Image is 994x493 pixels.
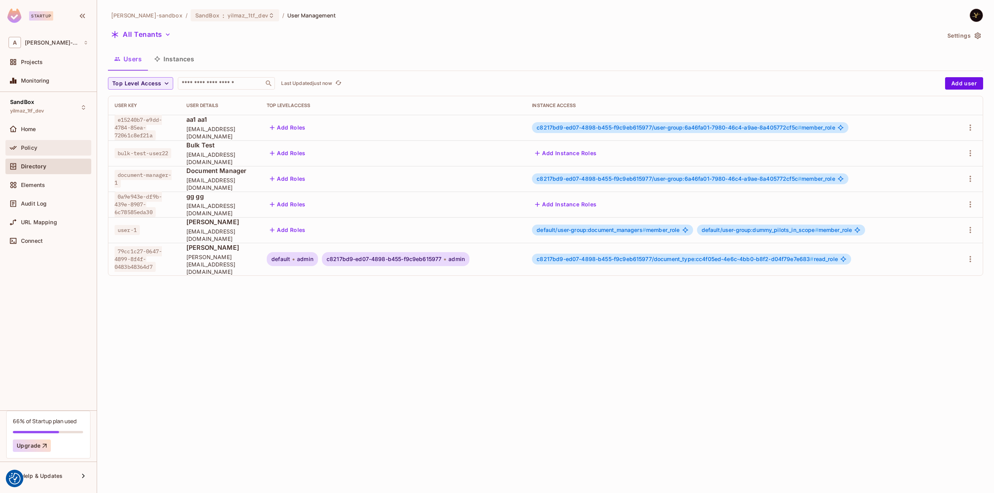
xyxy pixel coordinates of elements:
[108,77,173,90] button: Top Level Access
[21,145,37,151] span: Policy
[267,102,520,109] div: Top Level Access
[702,227,818,233] span: default/user-group:dummy_pilots_in_scope
[815,227,818,233] span: #
[267,147,309,159] button: Add Roles
[21,59,43,65] span: Projects
[111,12,182,19] span: the active workspace
[702,227,852,233] span: member_role
[798,175,801,182] span: #
[537,125,835,131] span: member_role
[21,182,45,188] span: Elements
[13,417,76,425] div: 66% of Startup plan used
[9,473,21,484] button: Consent Preferences
[9,37,21,48] span: A
[267,198,309,211] button: Add Roles
[21,163,46,170] span: Directory
[108,28,174,41] button: All Tenants
[10,99,34,105] span: SandBox
[7,9,21,23] img: SReyMgAAAABJRU5ErkJggg==
[186,141,254,149] span: Bulk Test
[115,192,162,217] span: 0a9e943e-df9b-439e-8907-6c78585eda30
[9,473,21,484] img: Revisit consent button
[643,227,646,233] span: #
[115,225,140,235] span: user-1
[810,256,813,262] span: #
[186,192,254,201] span: gg gg
[29,11,53,21] div: Startup
[335,80,342,87] span: refresh
[537,256,838,262] span: read_role
[537,176,835,182] span: member_role
[327,256,441,262] span: c8217bd9-ed07-4898-b455-f9c9eb615977
[267,173,309,185] button: Add Roles
[537,227,646,233] span: default/user-group:document_managers
[228,12,268,19] span: yilmaz_1tf_dev
[332,79,343,88] span: Click to refresh data
[21,473,63,479] span: Help & Updates
[10,108,44,114] span: yilmaz_1tf_dev
[532,102,946,109] div: Instance Access
[115,115,162,140] span: e15240b7-e9dd-4784-85ea-72061c8ef21a
[281,80,332,86] p: Last Updated just now
[186,243,254,252] span: [PERSON_NAME]
[148,49,200,69] button: Instances
[186,202,254,217] span: [EMAIL_ADDRESS][DOMAIN_NAME]
[108,49,148,69] button: Users
[21,238,43,244] span: Connect
[186,12,188,19] li: /
[115,246,162,272] span: 79cc1c27-0647-4899-8f4f-0483b48364d7
[21,219,57,225] span: URL Mapping
[537,175,801,182] span: c8217bd9-ed07-4898-b455-f9c9eb615977/user-group:6a46fa01-7980-46c4-a9ae-8a405772cf5c
[21,126,36,132] span: Home
[186,176,254,191] span: [EMAIL_ADDRESS][DOMAIN_NAME]
[287,12,336,19] span: User Management
[195,12,219,19] span: SandBox
[944,29,983,42] button: Settings
[532,198,600,211] button: Add Instance Roles
[115,102,174,109] div: User Key
[25,40,80,46] span: Workspace: alex-trustflight-sandbox
[186,218,254,226] span: [PERSON_NAME]
[267,224,309,236] button: Add Roles
[13,439,51,452] button: Upgrade
[798,124,801,131] span: #
[537,124,801,131] span: c8217bd9-ed07-4898-b455-f9c9eb615977/user-group:6a46fa01-7980-46c4-a9ae-8a405772cf5c
[945,77,983,90] button: Add user
[222,12,225,19] span: :
[21,201,47,207] span: Audit Log
[532,147,600,159] button: Add Instance Roles
[186,125,254,140] span: [EMAIL_ADDRESS][DOMAIN_NAME]
[186,115,254,124] span: aa1 aa1
[112,79,161,88] span: Top Level Access
[21,78,50,84] span: Monitoring
[115,170,172,188] span: document-manager-1
[186,253,254,275] span: [PERSON_NAME][EMAIL_ADDRESS][DOMAIN_NAME]
[186,151,254,166] span: [EMAIL_ADDRESS][DOMAIN_NAME]
[271,256,290,262] span: default
[334,79,343,88] button: refresh
[297,256,313,262] span: admin
[186,228,254,242] span: [EMAIL_ADDRESS][DOMAIN_NAME]
[282,12,284,19] li: /
[186,166,254,175] span: Document Manager
[267,121,309,134] button: Add Roles
[970,9,983,22] img: Yilmaz Alizadeh
[186,102,254,109] div: User Details
[537,256,813,262] span: c8217bd9-ed07-4898-b455-f9c9eb615977/document_type:cc4f05ed-4e6c-4bb0-b8f2-d04f79e7e683
[448,256,465,262] span: admin
[537,227,679,233] span: member_role
[115,148,171,158] span: bulk-test-user22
